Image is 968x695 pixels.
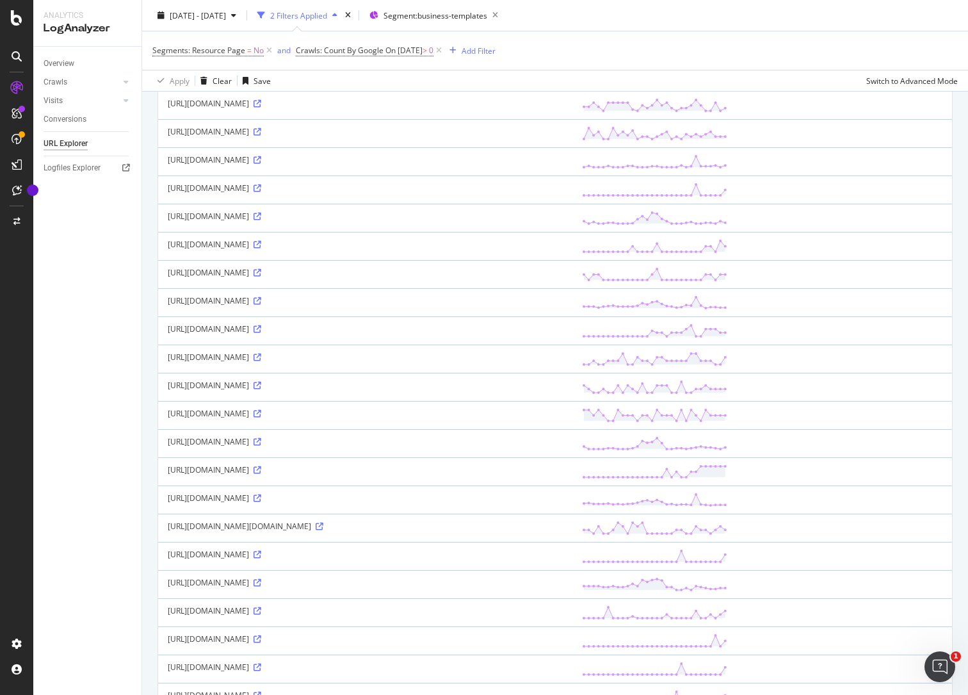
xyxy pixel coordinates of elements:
[924,651,955,682] iframe: Intercom live chat
[195,70,232,91] button: Clear
[44,137,88,151] div: URL Explorer
[168,634,563,644] div: [URL][DOMAIN_NAME]
[383,10,487,20] span: Segment: business-templates
[252,5,343,26] button: 2 Filters Applied
[168,352,563,363] div: [URL][DOMAIN_NAME]
[364,5,503,26] button: Segment:business-templates
[44,76,120,89] a: Crawls
[168,295,563,306] div: [URL][DOMAIN_NAME]
[168,521,563,532] div: [URL][DOMAIN_NAME][DOMAIN_NAME]
[429,42,433,60] span: 0
[44,57,74,70] div: Overview
[168,267,563,278] div: [URL][DOMAIN_NAME]
[385,45,423,56] span: On [DATE]
[44,94,120,108] a: Visits
[296,45,383,56] span: Crawls: Count By Google
[277,44,291,56] button: and
[462,45,496,56] div: Add Filter
[213,75,232,86] div: Clear
[444,43,496,58] button: Add Filter
[170,10,226,20] span: [DATE] - [DATE]
[168,380,563,391] div: [URL][DOMAIN_NAME]
[168,493,563,503] div: [URL][DOMAIN_NAME]
[168,98,563,109] div: [URL][DOMAIN_NAME]
[168,183,563,193] div: [URL][DOMAIN_NAME]
[152,5,241,26] button: [DATE] - [DATE]
[168,662,563,673] div: [URL][DOMAIN_NAME]
[168,549,563,560] div: [URL][DOMAIN_NAME]
[168,154,563,165] div: [URL][DOMAIN_NAME]
[44,21,131,36] div: LogAnalyzer
[170,75,190,86] div: Apply
[254,42,264,60] span: No
[861,70,958,91] button: Switch to Advanced Mode
[238,70,271,91] button: Save
[168,211,563,222] div: [URL][DOMAIN_NAME]
[270,10,327,20] div: 2 Filters Applied
[866,75,958,86] div: Switch to Advanced Mode
[44,113,86,126] div: Conversions
[44,137,133,151] a: URL Explorer
[168,436,563,447] div: [URL][DOMAIN_NAME]
[44,161,101,175] div: Logfiles Explorer
[44,113,133,126] a: Conversions
[152,70,190,91] button: Apply
[247,45,252,56] span: =
[343,9,353,22] div: times
[168,408,563,419] div: [URL][DOMAIN_NAME]
[423,45,427,56] span: >
[951,651,961,662] span: 1
[277,45,291,56] div: and
[168,239,563,250] div: [URL][DOMAIN_NAME]
[152,45,245,56] span: Segments: Resource Page
[27,184,38,196] div: Tooltip anchor
[44,10,131,21] div: Analytics
[44,94,63,108] div: Visits
[44,57,133,70] a: Overview
[168,323,563,334] div: [URL][DOMAIN_NAME]
[168,464,563,475] div: [URL][DOMAIN_NAME]
[168,577,563,588] div: [URL][DOMAIN_NAME]
[168,605,563,616] div: [URL][DOMAIN_NAME]
[168,126,563,137] div: [URL][DOMAIN_NAME]
[44,76,67,89] div: Crawls
[254,75,271,86] div: Save
[44,161,133,175] a: Logfiles Explorer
